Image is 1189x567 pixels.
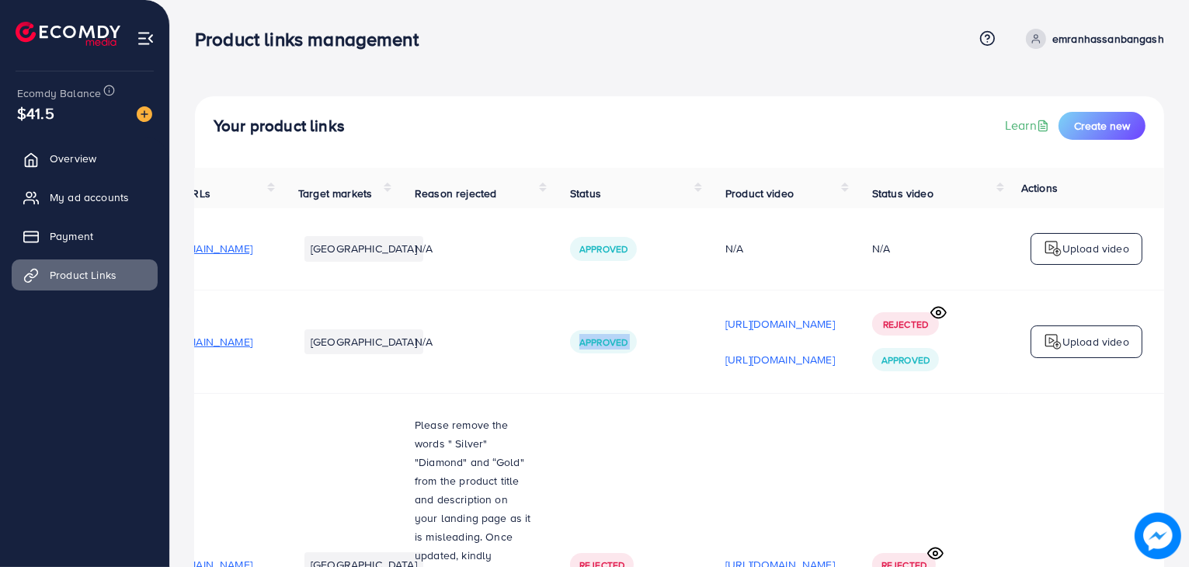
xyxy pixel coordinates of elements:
[1021,180,1058,196] span: Actions
[872,186,933,201] span: Status video
[12,182,158,213] a: My ad accounts
[214,117,345,136] h4: Your product links
[304,236,423,261] li: [GEOGRAPHIC_DATA]
[143,241,252,256] span: [URL][DOMAIN_NAME]
[1135,513,1180,558] img: image
[12,143,158,174] a: Overview
[137,30,155,47] img: menu
[50,151,96,166] span: Overview
[137,106,152,122] img: image
[881,353,930,367] span: Approved
[1020,29,1164,49] a: emranhassanbangash
[12,221,158,252] a: Payment
[17,102,54,124] span: $41.5
[1074,118,1130,134] span: Create new
[725,350,835,369] p: [URL][DOMAIN_NAME]
[872,241,890,256] div: N/A
[195,28,431,50] h3: Product links management
[725,315,835,333] p: [URL][DOMAIN_NAME]
[1059,112,1146,140] button: Create new
[415,241,433,256] span: N/A
[50,228,93,244] span: Payment
[579,336,628,349] span: Approved
[50,190,129,205] span: My ad accounts
[1062,239,1129,258] p: Upload video
[12,259,158,290] a: Product Links
[570,186,601,201] span: Status
[143,334,252,350] span: [URL][DOMAIN_NAME]
[1052,30,1164,48] p: emranhassanbangash
[1044,239,1062,258] img: logo
[1005,117,1052,134] a: Learn
[883,318,928,331] span: Rejected
[725,241,835,256] div: N/A
[1062,332,1129,351] p: Upload video
[415,186,496,201] span: Reason rejected
[579,242,628,256] span: Approved
[50,267,116,283] span: Product Links
[415,334,433,350] span: N/A
[725,186,794,201] span: Product video
[17,85,101,101] span: Ecomdy Balance
[298,186,372,201] span: Target markets
[16,22,120,46] img: logo
[1044,332,1062,351] img: logo
[304,329,423,354] li: [GEOGRAPHIC_DATA]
